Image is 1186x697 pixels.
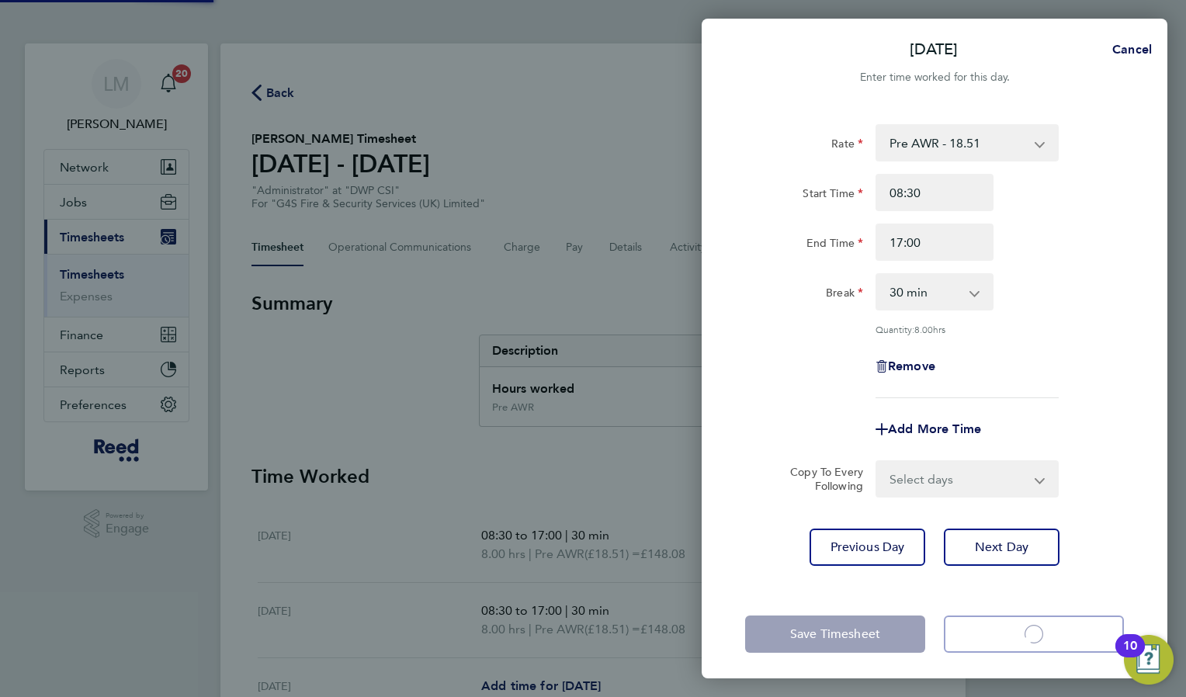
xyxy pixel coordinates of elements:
span: Previous Day [831,539,905,555]
p: [DATE] [910,39,958,61]
span: Remove [888,359,935,373]
button: Cancel [1087,34,1167,65]
label: End Time [806,236,863,255]
label: Copy To Every Following [778,465,863,493]
div: Quantity: hrs [876,323,1059,335]
button: Next Day [944,529,1059,566]
button: Previous Day [810,529,925,566]
span: Next Day [975,539,1028,555]
input: E.g. 18:00 [876,224,994,261]
label: Rate [831,137,863,155]
div: Enter time worked for this day. [702,68,1167,87]
span: 8.00 [914,323,933,335]
label: Break [826,286,863,304]
span: Cancel [1108,42,1152,57]
span: Add More Time [888,421,981,436]
button: Open Resource Center, 10 new notifications [1124,635,1174,685]
label: Start Time [803,186,863,205]
div: 10 [1123,646,1137,666]
button: Remove [876,360,935,373]
input: E.g. 08:00 [876,174,994,211]
button: Add More Time [876,423,981,435]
